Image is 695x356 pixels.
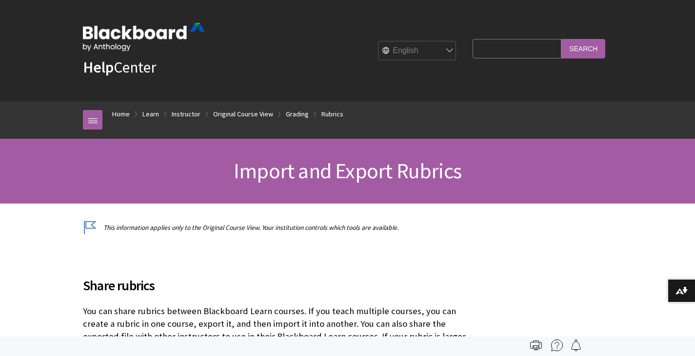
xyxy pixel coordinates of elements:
p: You can share rubrics between Blackboard Learn courses. If you teach multiple courses, you can cr... [83,305,468,356]
a: Rubrics [321,108,343,120]
select: Site Language Selector [378,41,457,61]
span: Share rubrics [83,275,468,296]
a: Learn [142,108,159,120]
img: Print [530,339,542,351]
img: Blackboard by Anthology [83,23,205,51]
input: Search [561,39,605,58]
img: Follow this page [570,339,582,351]
strong: Help [83,57,114,77]
a: Original Course View [213,108,273,120]
a: Home [112,108,130,120]
a: Grading [286,108,309,120]
img: More help [551,339,563,351]
span: Import and Export Rubrics [234,157,461,184]
a: Instructor [172,108,200,120]
p: This information applies only to the Original Course View. Your institution controls which tools ... [83,223,468,232]
a: HelpCenter [83,57,156,77]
